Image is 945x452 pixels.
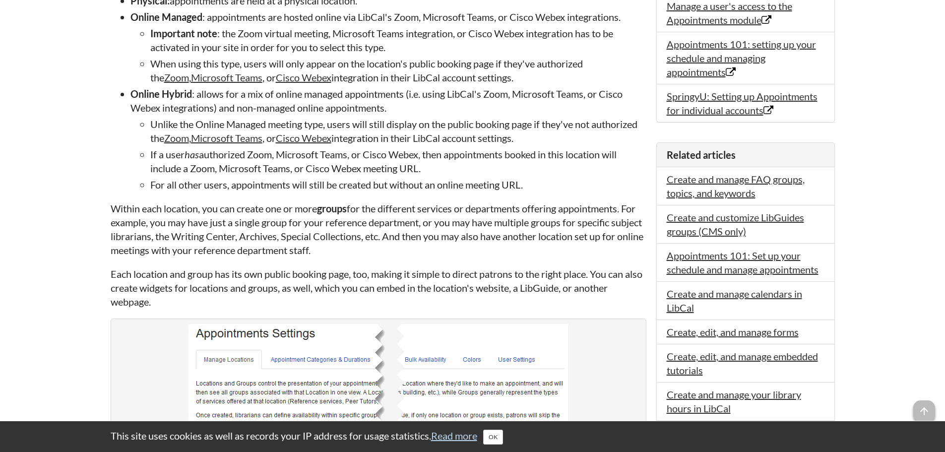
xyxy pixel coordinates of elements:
p: Each location and group has its own public booking page, too, making it simple to direct patrons ... [111,267,646,309]
li: : the Zoom virtual meeting, Microsoft Teams integration, or Cisco Webex integration has to be act... [150,26,646,54]
a: Create and customize LibGuides groups (CMS only) [667,211,804,237]
a: arrow_upward [913,401,935,413]
li: If a user authorized Zoom, Microsoft Teams, or Cisco Webex, then appointments booked in this loca... [150,147,646,175]
a: Appointments 101: Set up your schedule and manage appointments [667,250,819,275]
a: Zoom [164,71,189,83]
a: Create, edit, and manage embedded tutorials [667,350,818,376]
a: Zoom [164,132,189,144]
li: : allows for a mix of online managed appointments (i.e. using LibCal's Zoom, Microsoft Teams, or ... [130,87,646,192]
strong: Online Hybrid [130,88,192,100]
strong: Important note [150,27,217,39]
a: Create, edit, and manage forms [667,326,799,338]
a: Create and manage your library hours in LibCal [667,388,801,414]
a: SpringyU: Setting up Appointments for individual accounts [667,90,818,116]
li: When using this type, users will only appear on the location's public booking page if they've aut... [150,57,646,84]
span: Related articles [667,149,736,161]
a: Cisco Webex [276,132,331,144]
p: Within each location, you can create one or more for the different services or departments offeri... [111,201,646,257]
div: This site uses cookies as well as records your IP address for usage statistics. [101,429,845,445]
span: arrow_upward [913,400,935,422]
a: Microsoft Teams [191,132,262,144]
li: Unlike the Online Managed meeting type, users will still display on the public booking page if th... [150,117,646,145]
a: Cisco Webex [276,71,331,83]
a: Microsoft Teams [191,71,262,83]
a: Create and manage calendars in LibCal [667,288,802,314]
li: : appointments are hosted online via LibCal's Zoom, Microsoft Teams, or Cisco Webex integrations. [130,10,646,84]
strong: groups [317,202,347,214]
li: For all other users, appointments will still be created but without an online meeting URL. [150,178,646,192]
em: has [185,148,199,160]
button: Close [483,430,503,445]
strong: Online Managed [130,11,202,23]
a: Read more [431,430,477,442]
a: Create and manage FAQ groups, topics, and keywords [667,173,805,199]
a: Appointments 101: setting up your schedule and managing appointments [667,38,816,78]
